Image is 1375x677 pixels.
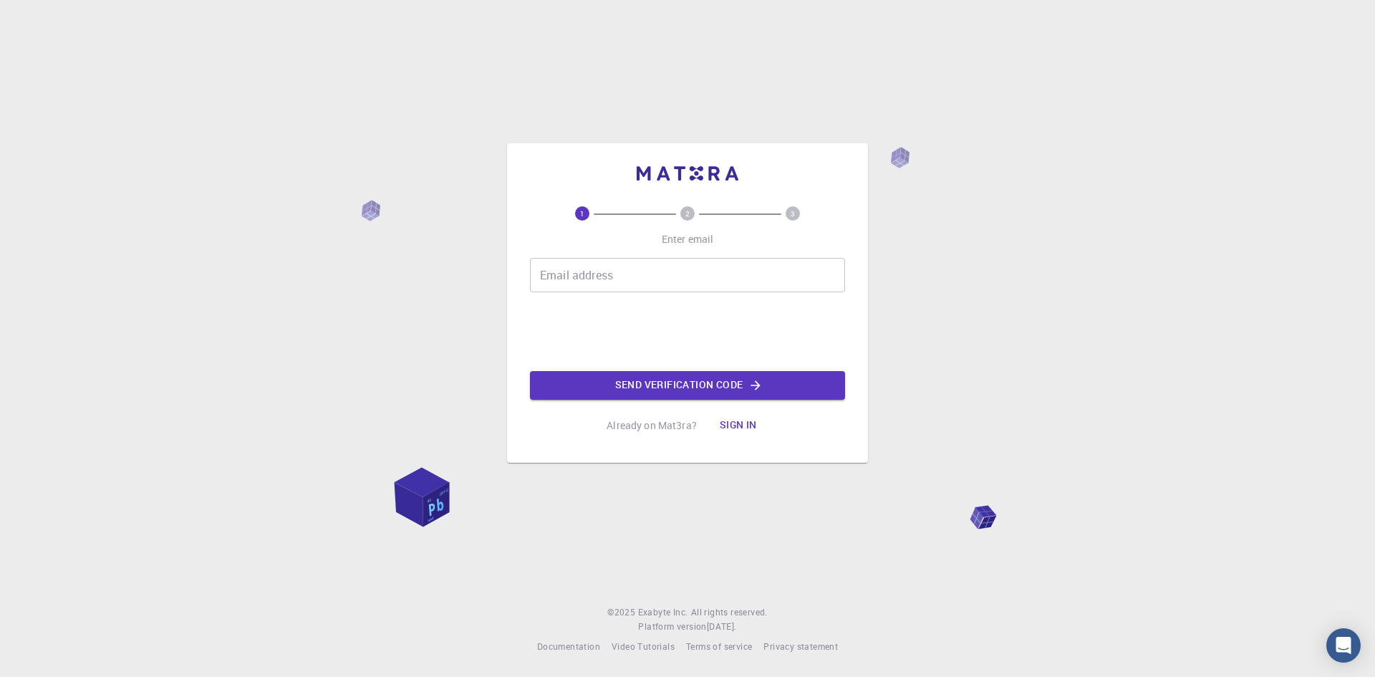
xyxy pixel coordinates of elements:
[763,640,838,654] a: Privacy statement
[707,620,737,634] a: [DATE].
[686,640,752,654] a: Terms of service
[685,208,690,219] text: 2
[607,605,637,620] span: © 2025
[791,208,795,219] text: 3
[662,232,714,246] p: Enter email
[638,620,706,634] span: Platform version
[686,640,752,652] span: Terms of service
[707,620,737,632] span: [DATE] .
[1326,628,1361,663] div: Open Intercom Messenger
[612,640,675,652] span: Video Tutorials
[580,208,584,219] text: 1
[607,418,697,433] p: Already on Mat3ra?
[530,371,845,400] button: Send verification code
[638,606,688,618] span: Exabyte Inc.
[537,640,600,652] span: Documentation
[579,304,796,360] iframe: reCAPTCHA
[763,640,838,652] span: Privacy statement
[638,605,688,620] a: Exabyte Inc.
[708,411,768,440] button: Sign in
[612,640,675,654] a: Video Tutorials
[691,605,768,620] span: All rights reserved.
[537,640,600,654] a: Documentation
